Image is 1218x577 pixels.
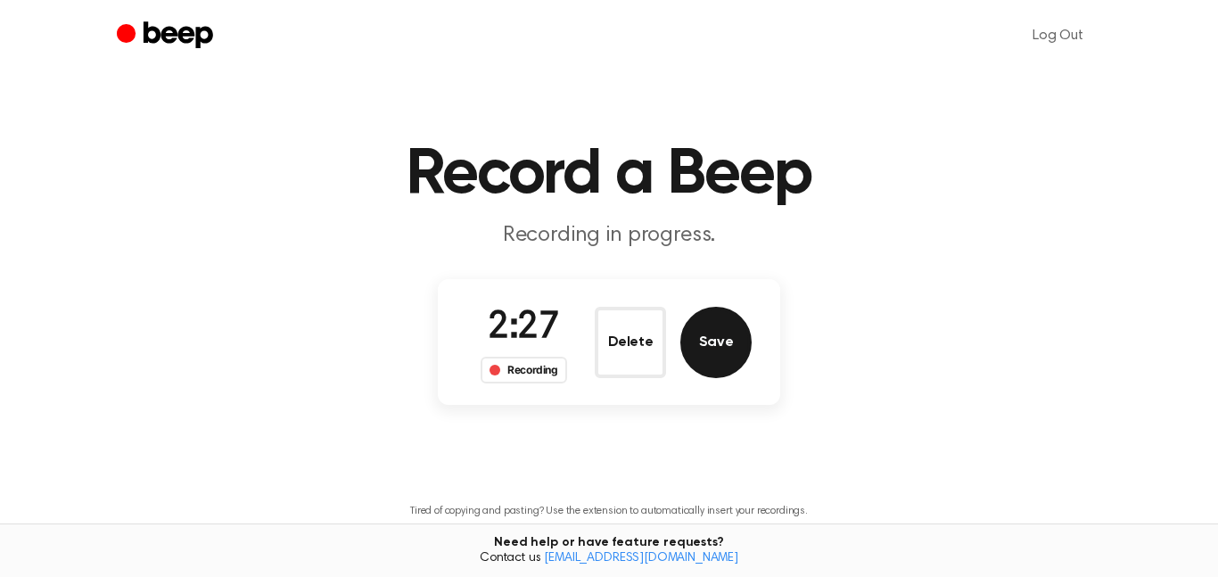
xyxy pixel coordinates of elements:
p: Recording in progress. [267,221,951,251]
a: Log Out [1015,14,1101,57]
a: [EMAIL_ADDRESS][DOMAIN_NAME] [544,552,738,565]
h1: Record a Beep [152,143,1066,207]
a: Beep [117,19,218,54]
span: Contact us [11,551,1207,567]
div: Recording [481,357,567,383]
p: Tired of copying and pasting? Use the extension to automatically insert your recordings. [410,505,808,518]
button: Delete Audio Record [595,307,666,378]
button: Save Audio Record [680,307,752,378]
span: 2:27 [488,309,559,347]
